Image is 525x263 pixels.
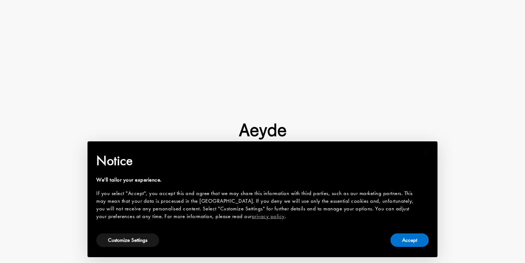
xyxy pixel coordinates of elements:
span: × [424,146,428,158]
div: If you select "Accept", you accept this and agree that we may share this information with third p... [96,190,417,220]
a: privacy policy [252,213,285,220]
button: Accept [390,233,429,247]
img: footer-logo.svg [239,123,286,140]
h2: Notice [96,151,417,170]
div: We'll tailor your experience. [96,176,417,184]
button: Customize Settings [96,233,159,247]
button: Close this notice [417,144,435,161]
